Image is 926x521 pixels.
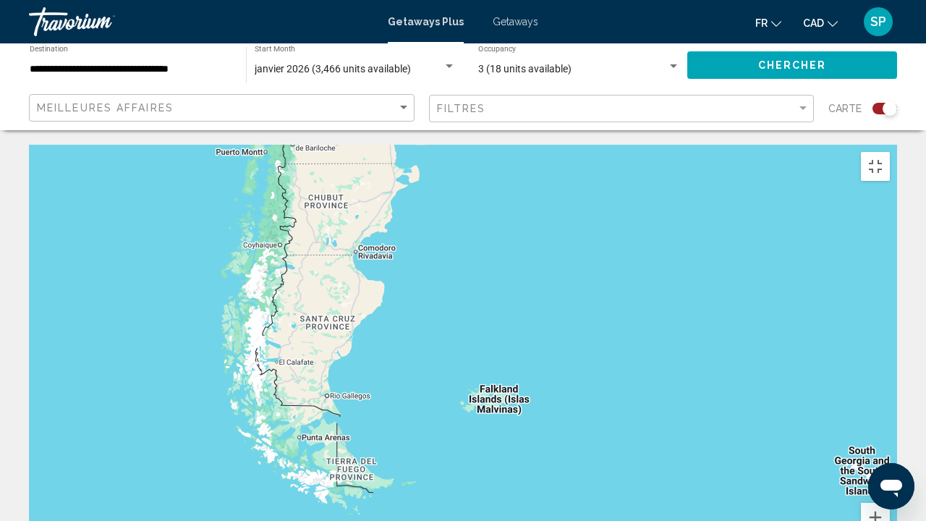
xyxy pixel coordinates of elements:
button: User Menu [859,7,897,37]
span: Filtres [437,103,486,114]
button: Change currency [803,12,838,33]
span: Carte [828,98,862,119]
mat-select: Sort by [37,102,410,114]
span: 3 (18 units available) [478,63,572,75]
a: Getaways [493,16,538,27]
span: Meilleures affaires [37,102,174,114]
a: Getaways Plus [388,16,464,27]
span: fr [755,17,768,29]
button: Toggle fullscreen view [861,152,890,181]
button: Change language [755,12,781,33]
span: janvier 2026 (3,466 units available) [255,63,411,75]
button: Filter [429,94,815,124]
span: SP [870,14,886,29]
a: Travorium [29,7,373,36]
span: CAD [803,17,824,29]
iframe: Button to launch messaging window [868,463,914,509]
button: Chercher [687,51,897,78]
span: Chercher [758,60,827,72]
